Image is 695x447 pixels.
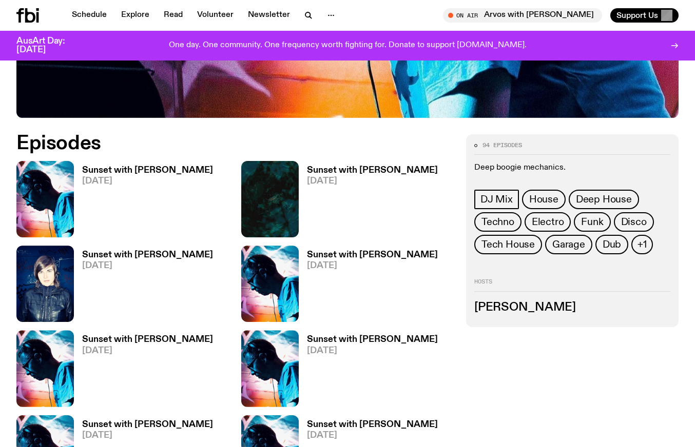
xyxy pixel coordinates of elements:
a: Deep House [569,190,639,209]
a: Tech House [474,235,542,254]
span: +1 [638,239,647,250]
span: Disco [621,216,647,228]
span: [DATE] [82,261,213,270]
a: Newsletter [242,8,296,23]
h3: [PERSON_NAME] [474,302,670,313]
a: Electro [525,212,571,232]
a: Explore [115,8,156,23]
h3: Sunset with [PERSON_NAME] [307,420,438,429]
a: Dub [595,235,628,254]
a: DJ Mix [474,190,519,209]
h3: Sunset with [PERSON_NAME] [307,335,438,344]
a: Sunset with [PERSON_NAME][DATE] [299,335,438,407]
a: Sunset with [PERSON_NAME][DATE] [74,166,213,237]
span: Tech House [481,239,535,250]
p: One day. One community. One frequency worth fighting for. Donate to support [DOMAIN_NAME]. [169,41,527,50]
span: [DATE] [307,347,438,355]
span: House [529,194,558,205]
span: Techno [481,216,514,228]
h2: Hosts [474,279,670,291]
span: Support Us [616,11,658,20]
h3: Sunset with [PERSON_NAME] [82,420,213,429]
span: Funk [581,216,603,228]
button: On AirArvos with [PERSON_NAME] [443,8,602,23]
a: Sunset with [PERSON_NAME][DATE] [74,335,213,407]
span: Deep House [576,194,632,205]
p: Deep boogie mechanics. [474,163,670,173]
img: Simon Caldwell stands side on, looking downwards. He has headphones on. Behind him is a brightly ... [241,246,299,322]
h3: Sunset with [PERSON_NAME] [82,251,213,259]
a: Garage [545,235,592,254]
span: [DATE] [307,431,438,440]
span: Garage [552,239,585,250]
h3: AusArt Day: [DATE] [16,37,82,54]
span: [DATE] [82,347,213,355]
h3: Sunset with [PERSON_NAME] [82,335,213,344]
h2: Episodes [16,134,454,153]
a: Volunteer [191,8,240,23]
h3: Sunset with [PERSON_NAME] [307,166,438,175]
span: Dub [603,239,621,250]
span: [DATE] [307,261,438,270]
span: DJ Mix [480,194,513,205]
a: Techno [474,212,522,232]
a: Read [158,8,189,23]
img: Simon Caldwell stands side on, looking downwards. He has headphones on. Behind him is a brightly ... [16,330,74,407]
span: [DATE] [307,177,438,186]
a: Sunset with [PERSON_NAME][DATE] [74,251,213,322]
h3: Sunset with [PERSON_NAME] [307,251,438,259]
a: Funk [574,212,610,232]
img: Simon Caldwell stands side on, looking downwards. He has headphones on. Behind him is a brightly ... [241,330,299,407]
a: Sunset with [PERSON_NAME][DATE] [299,251,438,322]
a: Schedule [66,8,113,23]
a: House [522,190,566,209]
span: 94 episodes [482,143,522,148]
span: Electro [532,216,564,228]
a: Sunset with [PERSON_NAME][DATE] [299,166,438,237]
a: Disco [614,212,654,232]
span: [DATE] [82,431,213,440]
button: Support Us [610,8,679,23]
span: [DATE] [82,177,213,186]
button: +1 [631,235,653,254]
h3: Sunset with [PERSON_NAME] [82,166,213,175]
img: Simon Caldwell stands side on, looking downwards. He has headphones on. Behind him is a brightly ... [16,161,74,237]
